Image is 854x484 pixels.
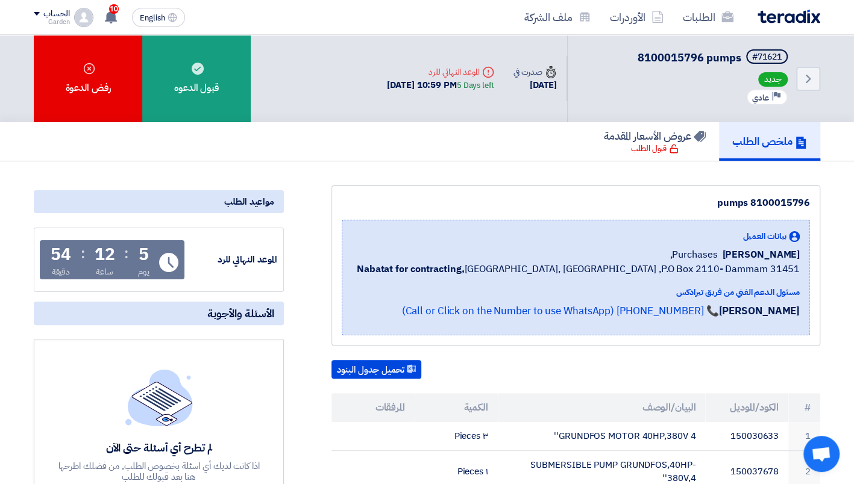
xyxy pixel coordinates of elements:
[758,72,788,87] span: جديد
[34,19,69,25] div: Garden
[673,3,743,31] a: الطلبات
[124,243,128,264] div: :
[743,230,786,243] span: بيانات العميل
[57,441,262,455] div: لم تطرح أي أسئلة حتى الآن
[752,92,769,104] span: عادي
[96,265,113,278] div: ساعة
[207,306,274,320] span: الأسئلة والأجوبة
[638,49,790,66] h5: 8100015796 pumps
[638,49,741,66] span: 8100015796 pumps
[34,190,284,213] div: مواعيد الطلب
[758,10,820,23] img: Teradix logo
[125,369,193,426] img: empty_state_list.svg
[705,422,788,450] td: 150030633
[803,436,840,472] div: دردشة مفتوحة
[74,8,93,27] img: profile_test.png
[81,243,85,264] div: :
[52,265,71,278] div: دقيقة
[387,66,494,78] div: الموعد النهائي للرد
[670,247,717,262] span: Purchases,
[138,265,149,278] div: يوم
[401,303,718,318] a: 📞 [PHONE_NUMBER] (Call or Click on the Number to use WhatsApp)
[34,35,142,122] div: رفض الدعوة
[142,35,251,122] div: قبول الدعوه
[604,129,706,143] h5: عروض الأسعار المقدمة
[109,4,119,14] span: 10
[718,303,800,318] strong: [PERSON_NAME]
[51,246,71,263] div: 54
[732,134,807,148] h5: ملخص الطلب
[132,8,185,27] button: English
[415,422,498,450] td: ٣ Pieces
[140,14,165,22] span: English
[357,262,465,276] b: Nabatat for contracting,
[515,3,600,31] a: ملف الشركة
[387,78,494,92] div: [DATE] 10:59 PM
[591,122,719,161] a: عروض الأسعار المقدمة قبول الطلب
[513,78,557,92] div: [DATE]
[357,286,800,299] div: مسئول الدعم الفني من فريق تيرادكس
[331,360,421,379] button: تحميل جدول البنود
[513,66,557,78] div: صدرت في
[498,422,706,450] td: GRUNDFOS MOTOR 40HP,380V 4''
[705,393,788,422] th: الكود/الموديل
[631,143,679,155] div: قبول الطلب
[331,393,415,422] th: المرفقات
[752,53,782,61] div: #71621
[95,246,115,263] div: 12
[788,422,820,450] td: 1
[57,461,262,482] div: اذا كانت لديك أي اسئلة بخصوص الطلب, من فضلك اطرحها هنا بعد قبولك للطلب
[187,253,277,267] div: الموعد النهائي للرد
[357,262,800,276] span: [GEOGRAPHIC_DATA], [GEOGRAPHIC_DATA] ,P.O Box 2110- Dammam 31451
[498,393,706,422] th: البيان/الوصف
[43,9,69,19] div: الحساب
[600,3,673,31] a: الأوردرات
[722,247,800,262] span: [PERSON_NAME]
[719,122,820,161] a: ملخص الطلب
[415,393,498,422] th: الكمية
[457,79,494,92] div: 5 Days left
[788,393,820,422] th: #
[342,196,810,210] div: 8100015796 pumps
[139,246,149,263] div: 5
